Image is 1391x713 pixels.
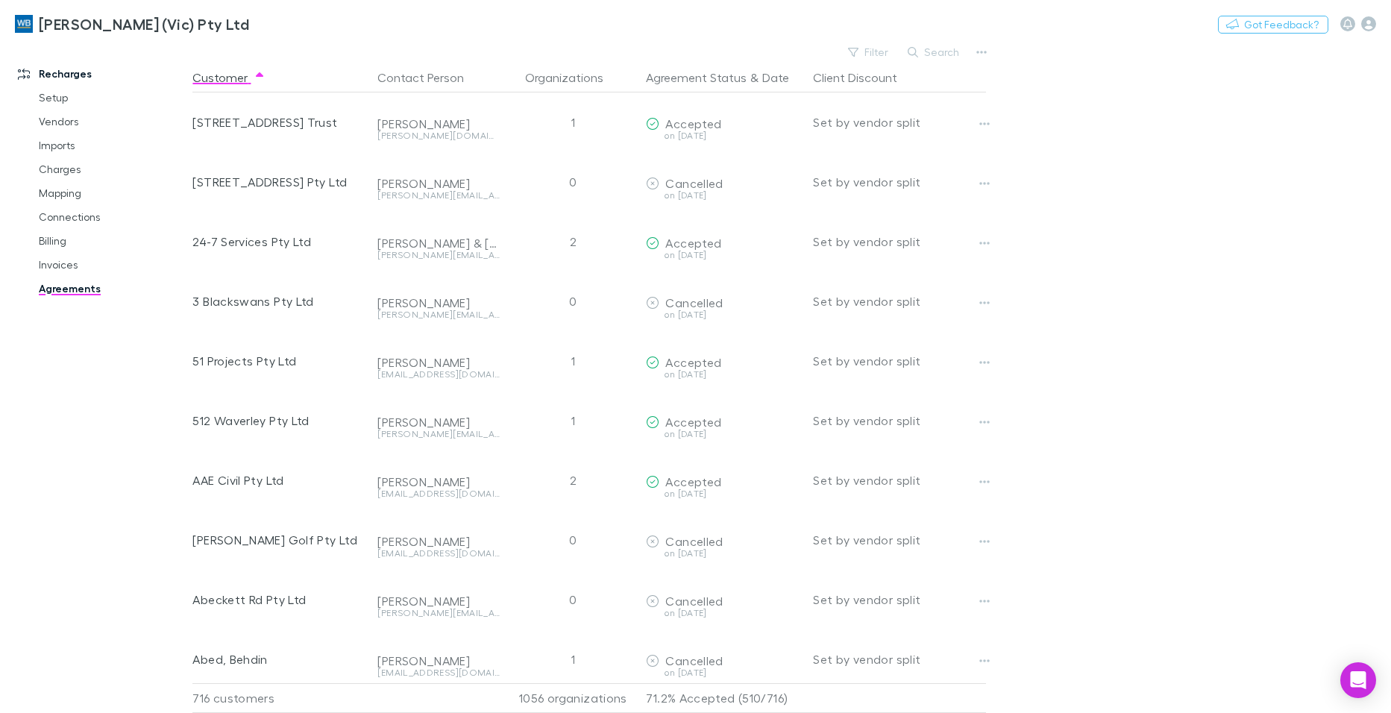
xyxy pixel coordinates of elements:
[646,489,801,498] div: on [DATE]
[813,92,986,152] div: Set by vendor split
[377,534,500,549] div: [PERSON_NAME]
[646,549,801,558] div: on [DATE]
[24,110,201,134] a: Vendors
[377,474,500,489] div: [PERSON_NAME]
[1218,16,1328,34] button: Got Feedback?
[192,450,365,510] div: AAE Civil Pty Ltd
[15,15,33,33] img: William Buck (Vic) Pty Ltd's Logo
[646,370,801,379] div: on [DATE]
[665,295,723,310] span: Cancelled
[192,152,365,212] div: [STREET_ADDRESS] Pty Ltd
[192,92,365,152] div: [STREET_ADDRESS] Trust
[3,62,201,86] a: Recharges
[24,181,201,205] a: Mapping
[377,310,500,319] div: [PERSON_NAME][EMAIL_ADDRESS][DOMAIN_NAME]
[665,355,721,369] span: Accepted
[813,570,986,629] div: Set by vendor split
[377,594,500,609] div: [PERSON_NAME]
[506,570,640,629] div: 0
[646,609,801,618] div: on [DATE]
[665,236,721,250] span: Accepted
[377,116,500,131] div: [PERSON_NAME]
[646,310,801,319] div: on [DATE]
[506,92,640,152] div: 1
[665,534,723,548] span: Cancelled
[506,629,640,689] div: 1
[646,191,801,200] div: on [DATE]
[813,510,986,570] div: Set by vendor split
[377,355,500,370] div: [PERSON_NAME]
[24,134,201,157] a: Imports
[377,370,500,379] div: [EMAIL_ADDRESS][DOMAIN_NAME]
[377,236,500,251] div: [PERSON_NAME] & [PERSON_NAME]
[24,277,201,301] a: Agreements
[377,549,500,558] div: [EMAIL_ADDRESS][DOMAIN_NAME]
[377,176,500,191] div: [PERSON_NAME]
[192,63,266,92] button: Customer
[506,271,640,331] div: 0
[377,668,500,677] div: [EMAIL_ADDRESS][DOMAIN_NAME]
[1340,662,1376,698] div: Open Intercom Messenger
[192,683,371,713] div: 716 customers
[24,157,201,181] a: Charges
[813,331,986,391] div: Set by vendor split
[6,6,258,42] a: [PERSON_NAME] (Vic) Pty Ltd
[665,116,721,131] span: Accepted
[646,63,801,92] div: &
[841,43,897,61] button: Filter
[192,629,365,689] div: Abed, Behdin
[506,152,640,212] div: 0
[506,683,640,713] div: 1056 organizations
[506,391,640,450] div: 1
[39,15,249,33] h3: [PERSON_NAME] (Vic) Pty Ltd
[665,415,721,429] span: Accepted
[506,212,640,271] div: 2
[813,212,986,271] div: Set by vendor split
[646,131,801,140] div: on [DATE]
[24,205,201,229] a: Connections
[24,86,201,110] a: Setup
[813,629,986,689] div: Set by vendor split
[377,251,500,260] div: [PERSON_NAME][EMAIL_ADDRESS][DOMAIN_NAME]
[192,212,365,271] div: 24-7 Services Pty Ltd
[525,63,621,92] button: Organizations
[377,489,500,498] div: [EMAIL_ADDRESS][DOMAIN_NAME]
[377,415,500,430] div: [PERSON_NAME]
[506,510,640,570] div: 0
[900,43,968,61] button: Search
[646,668,801,677] div: on [DATE]
[646,430,801,439] div: on [DATE]
[665,594,723,608] span: Cancelled
[762,63,789,92] button: Date
[646,684,801,712] p: 71.2% Accepted (510/716)
[665,176,723,190] span: Cancelled
[646,63,747,92] button: Agreement Status
[813,271,986,331] div: Set by vendor split
[377,131,500,140] div: [PERSON_NAME][DOMAIN_NAME][EMAIL_ADDRESS][PERSON_NAME][DOMAIN_NAME]
[192,391,365,450] div: 512 Waverley Pty Ltd
[665,474,721,489] span: Accepted
[377,295,500,310] div: [PERSON_NAME]
[506,331,640,391] div: 1
[192,331,365,391] div: 51 Projects Pty Ltd
[377,430,500,439] div: [PERSON_NAME][EMAIL_ADDRESS][DOMAIN_NAME]
[813,63,915,92] button: Client Discount
[377,63,482,92] button: Contact Person
[192,510,365,570] div: [PERSON_NAME] Golf Pty Ltd
[377,653,500,668] div: [PERSON_NAME]
[813,391,986,450] div: Set by vendor split
[813,152,986,212] div: Set by vendor split
[646,251,801,260] div: on [DATE]
[377,191,500,200] div: [PERSON_NAME][EMAIL_ADDRESS][DOMAIN_NAME]
[813,450,986,510] div: Set by vendor split
[506,450,640,510] div: 2
[24,229,201,253] a: Billing
[192,570,365,629] div: Abeckett Rd Pty Ltd
[665,653,723,668] span: Cancelled
[24,253,201,277] a: Invoices
[192,271,365,331] div: 3 Blackswans Pty Ltd
[377,609,500,618] div: [PERSON_NAME][EMAIL_ADDRESS][DOMAIN_NAME]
